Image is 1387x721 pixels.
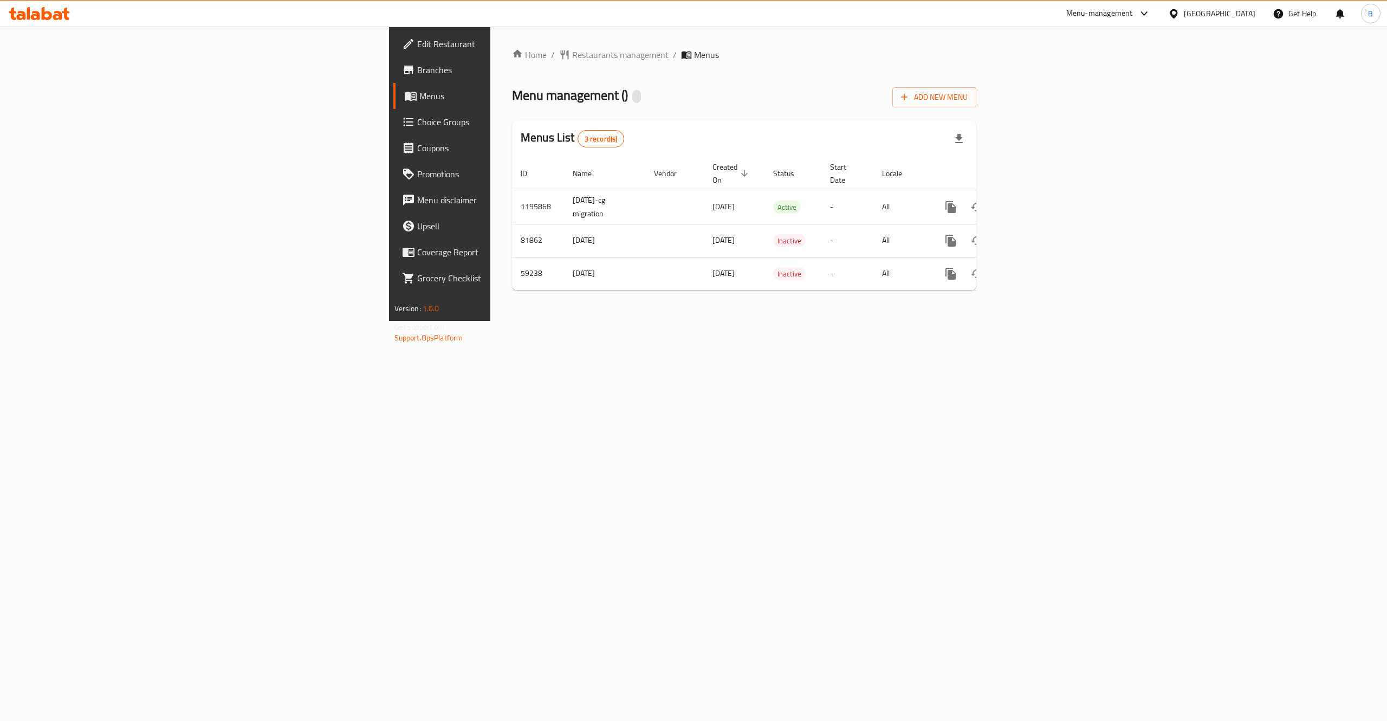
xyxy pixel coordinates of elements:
[417,37,612,50] span: Edit Restaurant
[393,83,621,109] a: Menus
[964,261,990,287] button: Change Status
[394,320,444,334] span: Get support on:
[821,190,873,224] td: -
[393,265,621,291] a: Grocery Checklist
[578,130,625,147] div: Total records count
[773,268,806,280] span: Inactive
[929,157,1051,190] th: Actions
[773,235,806,247] span: Inactive
[712,266,735,280] span: [DATE]
[1066,7,1133,20] div: Menu-management
[892,87,976,107] button: Add New Menu
[712,160,751,186] span: Created On
[830,160,860,186] span: Start Date
[573,167,606,180] span: Name
[938,194,964,220] button: more
[938,228,964,254] button: more
[512,48,976,61] nav: breadcrumb
[821,257,873,290] td: -
[419,89,612,102] span: Menus
[521,130,624,147] h2: Menus List
[821,224,873,257] td: -
[773,167,808,180] span: Status
[901,91,968,104] span: Add New Menu
[673,48,677,61] li: /
[394,331,463,345] a: Support.OpsPlatform
[393,31,621,57] a: Edit Restaurant
[946,126,972,152] div: Export file
[521,167,541,180] span: ID
[393,213,621,239] a: Upsell
[417,168,612,181] span: Promotions
[417,141,612,154] span: Coupons
[773,234,806,247] div: Inactive
[873,190,929,224] td: All
[938,261,964,287] button: more
[417,115,612,128] span: Choice Groups
[964,228,990,254] button: Change Status
[1368,8,1373,20] span: B
[417,63,612,76] span: Branches
[393,187,621,213] a: Menu disclaimer
[393,161,621,187] a: Promotions
[393,135,621,161] a: Coupons
[394,301,421,316] span: Version:
[654,167,691,180] span: Vendor
[773,201,801,214] div: Active
[873,257,929,290] td: All
[873,224,929,257] td: All
[417,220,612,233] span: Upsell
[417,246,612,259] span: Coverage Report
[882,167,916,180] span: Locale
[773,267,806,280] div: Inactive
[694,48,719,61] span: Menus
[393,57,621,83] a: Branches
[393,109,621,135] a: Choice Groups
[578,134,624,144] span: 3 record(s)
[964,194,990,220] button: Change Status
[712,199,735,214] span: [DATE]
[423,301,439,316] span: 1.0.0
[773,201,801,214] span: Active
[393,239,621,265] a: Coverage Report
[417,272,612,285] span: Grocery Checklist
[1184,8,1255,20] div: [GEOGRAPHIC_DATA]
[417,194,612,207] span: Menu disclaimer
[712,233,735,247] span: [DATE]
[512,157,1051,291] table: enhanced table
